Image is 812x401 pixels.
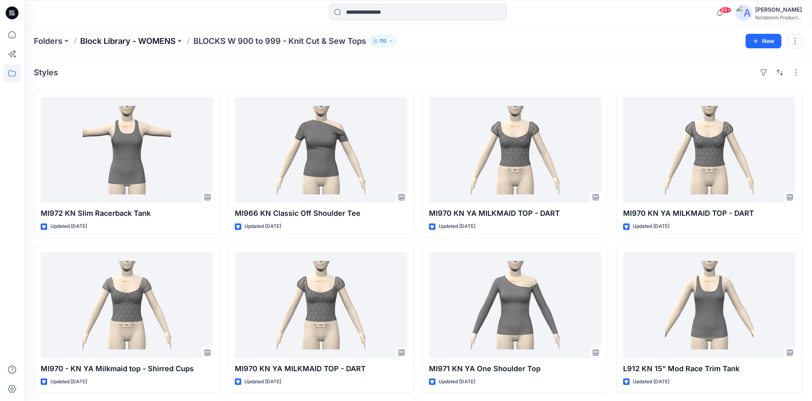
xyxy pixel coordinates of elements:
div: Nordstrom Product... [755,14,802,21]
a: MI972 KN Slim Racerback Tank [41,97,213,203]
button: 110 [369,35,397,47]
span: 99+ [719,7,731,13]
a: Folders [34,35,62,47]
p: MI970 KN YA MILKMAID TOP - DART [623,208,795,219]
p: Updated [DATE] [244,222,281,231]
a: Block Library - WOMENS [80,35,176,47]
p: Updated [DATE] [633,222,669,231]
a: MI966 KN Classic Off Shoulder Tee [235,97,407,203]
p: MI970 KN YA MILKMAID TOP - DART [429,208,601,219]
p: MI966 KN Classic Off Shoulder Tee [235,208,407,219]
a: MI971 KN YA One Shoulder Top [429,252,601,358]
h4: Styles [34,68,58,77]
a: MI970 KN YA MILKMAID TOP - DART [429,97,601,203]
p: MI971 KN YA One Shoulder Top [429,363,601,374]
img: avatar [736,5,752,21]
p: Updated [DATE] [439,222,475,231]
a: MI970 KN YA MILKMAID TOP - DART [235,252,407,358]
a: L912 KN 15" Mod Race Trim Tank [623,252,795,358]
a: MI970 KN YA MILKMAID TOP - DART [623,97,795,203]
p: Updated [DATE] [50,222,87,231]
div: [PERSON_NAME] [755,5,802,14]
p: 110 [379,37,387,45]
p: MI970 - KN YA Milkmaid top - Shirred Cups [41,363,213,374]
p: Updated [DATE] [244,378,281,386]
p: MI972 KN Slim Racerback Tank [41,208,213,219]
p: L912 KN 15" Mod Race Trim Tank [623,363,795,374]
p: Updated [DATE] [633,378,669,386]
p: MI970 KN YA MILKMAID TOP - DART [235,363,407,374]
a: MI970 - KN YA Milkmaid top - Shirred Cups [41,252,213,358]
p: BLOCKS W 900 to 999 - Knit Cut & Sew Tops [193,35,366,47]
button: New [746,34,781,48]
p: Updated [DATE] [439,378,475,386]
p: Updated [DATE] [50,378,87,386]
